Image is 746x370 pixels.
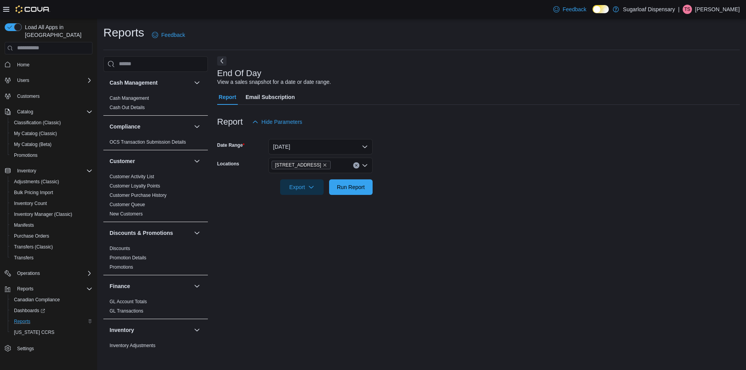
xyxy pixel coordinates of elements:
h3: Finance [110,282,130,290]
button: Purchase Orders [8,231,96,241]
button: Inventory [192,325,202,335]
div: Cash Management [103,94,208,115]
h3: Report [217,117,243,127]
label: Date Range [217,142,245,148]
div: Customer [103,172,208,222]
a: GL Transactions [110,308,143,314]
a: Manifests [11,221,37,230]
button: Operations [2,268,96,279]
h1: Reports [103,25,144,40]
span: Inventory [17,168,36,174]
span: Reports [14,284,92,294]
span: Customer Loyalty Points [110,183,160,189]
label: Locations [217,161,239,167]
button: Canadian Compliance [8,294,96,305]
button: Reports [14,284,37,294]
span: Settings [14,343,92,353]
span: Transfers [11,253,92,262]
h3: Compliance [110,123,140,130]
button: Open list of options [362,162,368,168]
button: Run Report [329,179,373,195]
span: Load All Apps in [GEOGRAPHIC_DATA] [22,23,92,39]
input: Dark Mode [593,5,609,13]
button: Next [217,56,227,66]
span: Washington CCRS [11,328,92,337]
span: Operations [17,270,40,276]
span: Canadian Compliance [11,295,92,304]
a: Discounts [110,246,130,251]
span: Classification (Classic) [14,120,61,126]
span: Discounts [110,245,130,252]
button: Remove 411 N Commercial St. from selection in this group [322,163,327,167]
button: Inventory Count [8,198,96,209]
a: Inventory Adjustments [110,343,155,348]
div: Finance [103,297,208,319]
a: Reports [11,317,33,326]
span: Feedback [161,31,185,39]
button: Operations [14,269,43,278]
span: TS [684,5,690,14]
a: Dashboards [8,305,96,316]
a: Adjustments (Classic) [11,177,62,186]
a: Promotions [11,151,41,160]
a: Promotions [110,264,133,270]
span: Inventory Count [11,199,92,208]
a: Feedback [149,27,188,43]
button: [DATE] [268,139,373,155]
span: My Catalog (Beta) [11,140,92,149]
button: Manifests [8,220,96,231]
button: Transfers (Classic) [8,241,96,252]
a: Inventory Count [11,199,50,208]
span: OCS Transaction Submission Details [110,139,186,145]
button: Inventory [110,326,191,334]
button: Adjustments (Classic) [8,176,96,187]
button: [US_STATE] CCRS [8,327,96,338]
span: GL Transactions [110,308,143,314]
button: My Catalog (Beta) [8,139,96,150]
a: Inventory Manager (Classic) [11,210,75,219]
span: My Catalog (Beta) [14,141,52,148]
img: Cova [16,5,50,13]
span: Purchase Orders [11,231,92,241]
span: Email Subscription [246,89,295,105]
a: Customer Queue [110,202,145,207]
button: Discounts & Promotions [192,228,202,238]
button: Reports [2,283,96,294]
a: Purchase Orders [11,231,52,241]
span: Settings [17,346,34,352]
a: Home [14,60,33,69]
a: Promotion Details [110,255,146,261]
button: Bulk Pricing Import [8,187,96,198]
span: Transfers (Classic) [11,242,92,252]
h3: Inventory [110,326,134,334]
span: [STREET_ADDRESS] [275,161,321,169]
a: My Catalog (Beta) [11,140,55,149]
a: Customers [14,92,43,101]
span: Promotions [110,264,133,270]
a: Classification (Classic) [11,118,64,127]
span: Transfers (Classic) [14,244,53,250]
button: Finance [192,281,202,291]
a: New Customers [110,211,143,217]
button: Export [280,179,324,195]
a: Transfers (Classic) [11,242,56,252]
a: Customer Activity List [110,174,154,179]
button: Reports [8,316,96,327]
span: Home [17,62,30,68]
span: Reports [11,317,92,326]
h3: Discounts & Promotions [110,229,173,237]
span: Inventory Manager (Classic) [14,211,72,217]
span: Catalog [14,107,92,116]
span: Inventory Count [14,200,47,207]
button: Inventory [2,165,96,176]
a: Cash Management [110,96,149,101]
span: Promotions [11,151,92,160]
span: Bulk Pricing Import [14,189,53,196]
span: [US_STATE] CCRS [14,329,54,335]
button: Cash Management [192,78,202,87]
button: Inventory Manager (Classic) [8,209,96,220]
span: Customers [17,93,40,99]
span: Manifests [11,221,92,230]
